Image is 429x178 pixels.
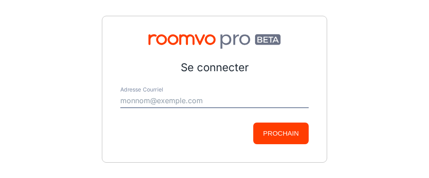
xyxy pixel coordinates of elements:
[253,123,309,144] button: Prochain
[263,129,299,137] font: Prochain
[120,86,163,93] font: Adresse Courriel
[120,34,309,49] img: Roomvo PRO bêta
[181,61,249,74] font: Se connecter
[120,94,309,108] input: monnom@exemple.com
